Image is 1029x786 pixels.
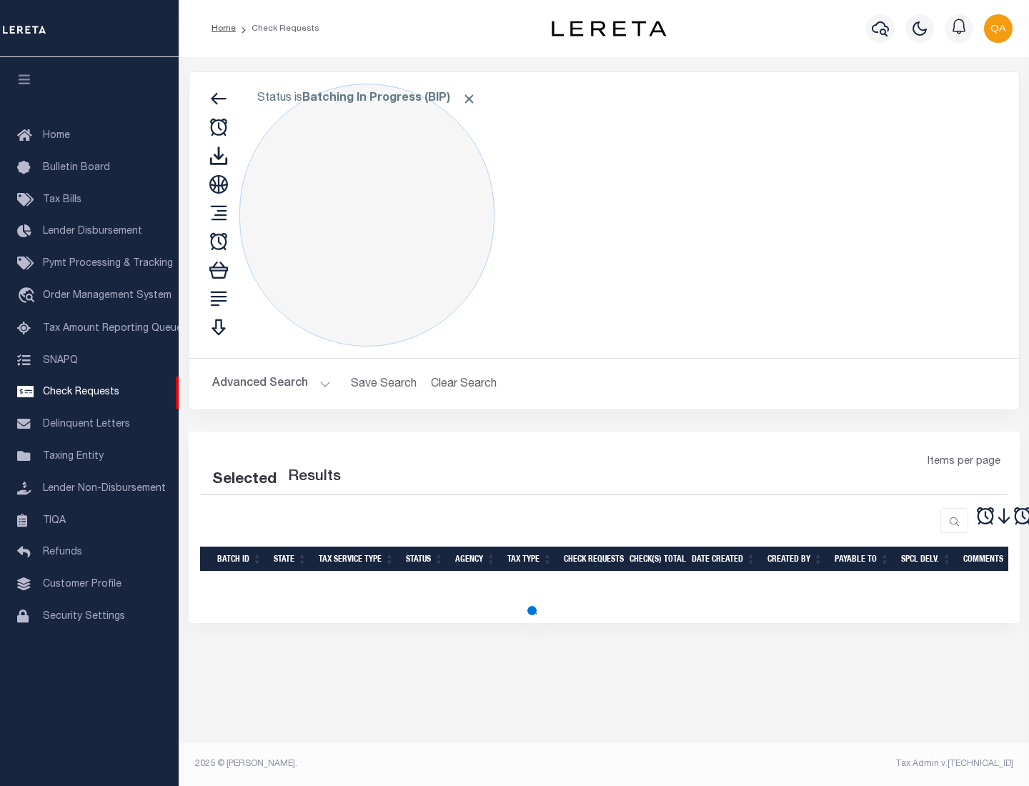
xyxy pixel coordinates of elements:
[212,24,236,33] a: Home
[212,547,268,572] th: Batch Id
[558,547,624,572] th: Check Requests
[212,370,331,398] button: Advanced Search
[43,324,182,334] span: Tax Amount Reporting Queue
[43,387,119,397] span: Check Requests
[236,22,319,35] li: Check Requests
[43,131,70,141] span: Home
[43,259,173,269] span: Pymt Processing & Tracking
[552,21,666,36] img: logo-dark.svg
[449,547,502,572] th: Agency
[400,547,449,572] th: Status
[313,547,400,572] th: Tax Service Type
[43,515,66,525] span: TIQA
[43,579,121,589] span: Customer Profile
[43,484,166,494] span: Lender Non-Disbursement
[43,227,142,237] span: Lender Disbursement
[302,93,477,104] b: Batching In Progress (BIP)
[958,547,1022,572] th: Comments
[43,452,104,462] span: Taxing Entity
[268,547,313,572] th: State
[928,454,1000,470] span: Items per page
[762,547,829,572] th: Created By
[615,757,1013,770] div: Tax Admin v.[TECHNICAL_ID]
[43,195,81,205] span: Tax Bills
[686,547,762,572] th: Date Created
[43,163,110,173] span: Bulletin Board
[502,547,558,572] th: Tax Type
[895,547,958,572] th: Spcl Delv.
[43,612,125,622] span: Security Settings
[43,547,82,557] span: Refunds
[239,84,494,347] div: Click to Edit
[184,757,605,770] div: 2025 © [PERSON_NAME].
[212,469,277,492] div: Selected
[462,91,477,106] span: Click to Remove
[43,355,78,365] span: SNAPQ
[288,466,341,489] label: Results
[17,287,40,306] i: travel_explore
[624,547,686,572] th: Check(s) Total
[342,370,425,398] button: Save Search
[43,291,171,301] span: Order Management System
[43,419,130,429] span: Delinquent Letters
[425,370,503,398] button: Clear Search
[984,14,1013,43] img: svg+xml;base64,PHN2ZyB4bWxucz0iaHR0cDovL3d3dy53My5vcmcvMjAwMC9zdmciIHBvaW50ZXItZXZlbnRzPSJub25lIi...
[829,547,895,572] th: Payable To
